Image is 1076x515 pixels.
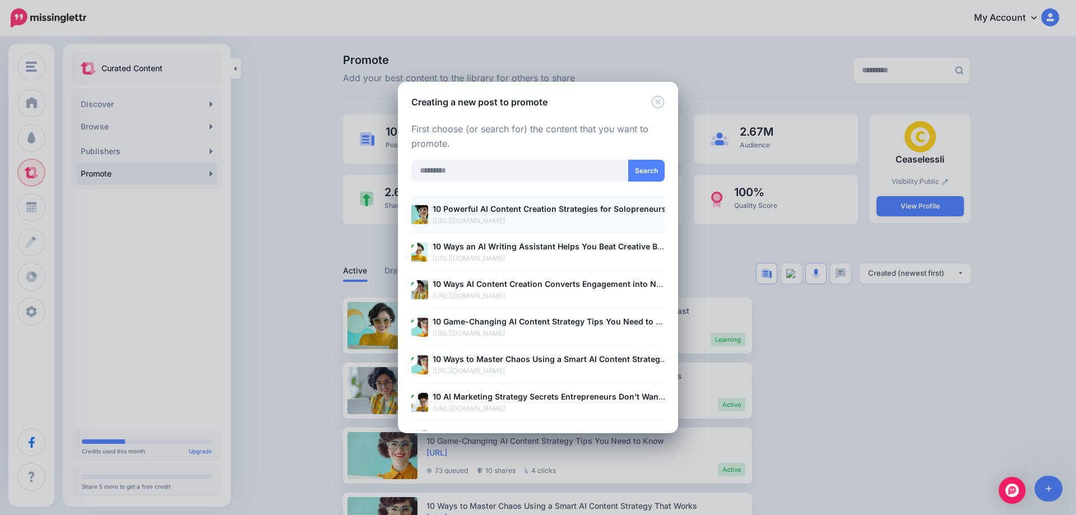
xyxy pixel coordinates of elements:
b: 10 Ways AI Content Creation Converts Engagement into New Clients [433,279,697,289]
a: 10 Ways AI Content Creation Converts Engagement into New Clients [URL][DOMAIN_NAME] [409,277,667,301]
b: 10 AI Marketing Strategy Secrets Entrepreneurs Don’t Want You to Know [433,392,713,401]
img: 595756148ad8f1b7e694fe5fc43dcad8_thumb.jpg [409,280,428,299]
button: Close [651,95,665,109]
img: 529acc947b71e8099d2490cb1e0701a9_thumb.jpg [409,318,428,337]
p: [URL][DOMAIN_NAME] [433,253,667,264]
a: 10 Affordable AI Marketing Automation Hacks That Actually Work [409,428,667,452]
a: 10 Game-Changing AI Content Strategy Tips You Need to Know [URL][DOMAIN_NAME] [409,315,667,339]
h5: Creating a new post to promote [411,95,548,109]
img: 18cd3a93e4ed18c9a05fcda32aa86f00_thumb.jpg [409,355,428,374]
p: First choose (or search for) the content that you want to promote. [411,122,665,151]
p: [URL][DOMAIN_NAME] [433,328,667,339]
div: Open Intercom Messenger [999,477,1026,504]
b: 10 Ways an AI Writing Assistant Helps You Beat Creative Burnout Fast [433,242,702,251]
a: 10 Ways an AI Writing Assistant Helps You Beat Creative Burnout Fast [URL][DOMAIN_NAME] [409,240,667,264]
p: [URL][DOMAIN_NAME] [433,365,667,377]
button: Search [628,160,665,182]
img: beec0e5bf2000c283fe251227a5fea63_thumb.jpg [409,430,428,449]
img: 713293a187bbc61216e20d311dd76f13_thumb.jpg [409,393,428,412]
p: [URL][DOMAIN_NAME] [433,403,667,414]
p: [URL][DOMAIN_NAME] [433,290,667,301]
b: 10 Powerful AI Content Creation Strategies for Solopreneurs [433,204,666,214]
a: 10 Powerful AI Content Creation Strategies for Solopreneurs [URL][DOMAIN_NAME] [409,202,667,226]
a: 10 Ways to Master Chaos Using a Smart AI Content Strategy That Works [URL][DOMAIN_NAME] [409,352,667,377]
b: 10 Ways to Master Chaos Using a Smart AI Content Strategy That Works [433,354,711,364]
p: [URL][DOMAIN_NAME] [433,215,667,226]
img: 1f12e9b83a1817884fa4b9a4dda3a567_thumb.jpg [409,243,428,262]
b: 10 Game-Changing AI Content Strategy Tips You Need to Know [433,317,678,326]
a: 10 AI Marketing Strategy Secrets Entrepreneurs Don’t Want You to Know [URL][DOMAIN_NAME] [409,390,667,414]
img: d90a19a01a4ed3afbbce3a74ae7c2668_thumb.jpg [409,205,428,224]
b: 10 Affordable AI Marketing Automation Hacks That Actually Work [433,429,684,439]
